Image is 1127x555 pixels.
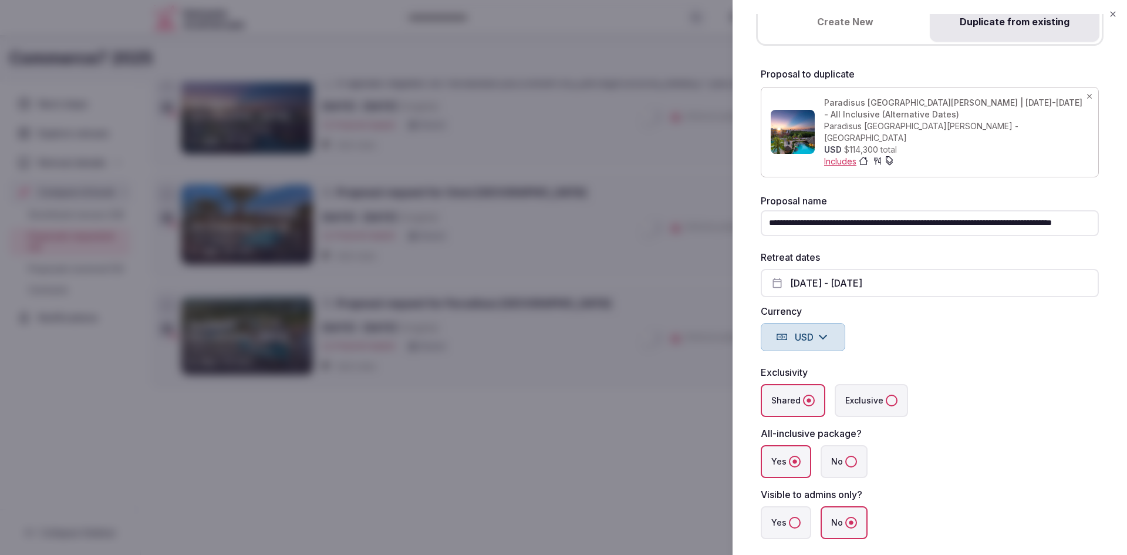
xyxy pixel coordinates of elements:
button: Yes [789,456,801,467]
label: Proposal to duplicate [761,69,1099,79]
label: Proposal name [761,196,1099,206]
img: Proposal [771,110,815,154]
span: Paradisus [GEOGRAPHIC_DATA][PERSON_NAME] - [GEOGRAPHIC_DATA] [824,120,1086,144]
button: No [845,517,857,529]
label: Visible to admins only? [761,489,862,500]
label: No [821,445,868,478]
button: USD [761,323,845,351]
label: All-inclusive package? [761,428,862,439]
button: Exclusive [886,395,897,406]
button: Create New [760,3,930,42]
label: No [821,506,868,539]
button: Shared [803,395,815,406]
label: Shared [761,384,825,417]
label: Retreat dates [761,251,820,263]
span: USD [824,144,842,156]
button: [DATE] - [DATE] [761,269,1099,297]
span: total [880,144,897,156]
label: Exclusive [835,384,908,417]
button: No [845,456,857,467]
label: Yes [761,445,811,478]
label: Exclusivity [761,366,808,378]
span: $114,300 [844,144,878,156]
label: Yes [761,506,811,539]
button: Duplicate from existing [930,3,1099,42]
span: Paradisus [GEOGRAPHIC_DATA][PERSON_NAME] | [DATE]-[DATE] - All Inclusive (Alternative Dates) [824,97,1086,120]
button: Includes [824,156,894,167]
button: Yes [789,517,801,529]
label: Currency [761,307,1099,316]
